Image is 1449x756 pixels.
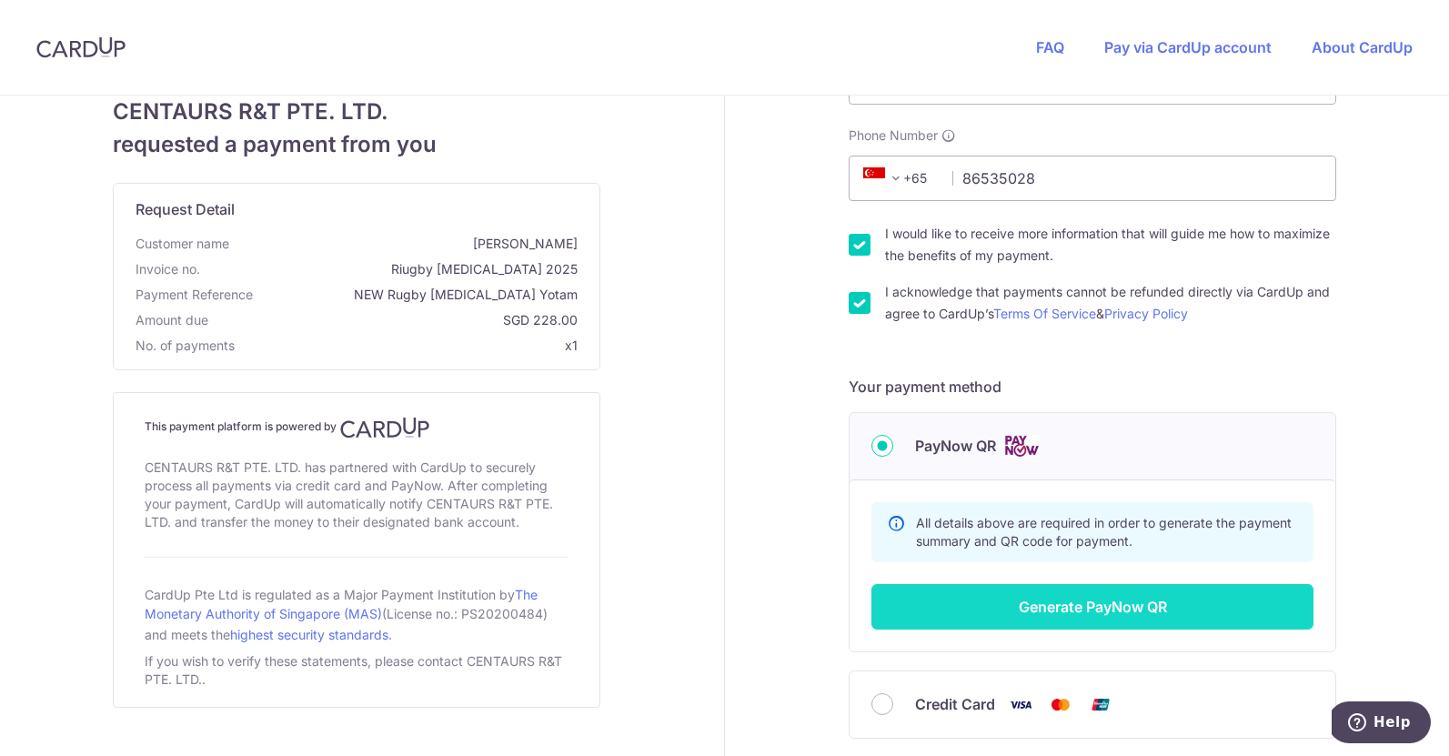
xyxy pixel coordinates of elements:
[885,281,1336,325] label: I acknowledge that payments cannot be refunded directly via CardUp and agree to CardUp’s &
[113,128,600,161] span: requested a payment from you
[136,311,208,329] span: Amount due
[1104,38,1272,56] a: Pay via CardUp account
[885,223,1336,267] label: I would like to receive more information that will guide me how to maximize the benefits of my pa...
[145,580,569,649] div: CardUp Pte Ltd is regulated as a Major Payment Institution by (License no.: PS20200484) and meets...
[145,455,569,535] div: CENTAURS R&T PTE. LTD. has partnered with CardUp to securely process all payments via credit card...
[230,627,388,642] a: highest security standards
[1332,701,1431,747] iframe: Opens a widget where you can find more information
[849,376,1336,398] h5: Your payment method
[136,235,229,253] span: Customer name
[36,36,126,58] img: CardUp
[1042,693,1079,716] img: Mastercard
[260,286,578,304] span: NEW Rugby [MEDICAL_DATA] Yotam
[1082,693,1119,716] img: Union Pay
[1003,435,1040,458] img: Cards logo
[916,515,1292,549] span: All details above are required in order to generate the payment summary and QR code for payment.
[136,260,200,278] span: Invoice no.
[565,338,578,353] span: x1
[145,417,569,438] h4: This payment platform is powered by
[1002,693,1039,716] img: Visa
[863,167,907,189] span: +65
[236,235,578,253] span: [PERSON_NAME]
[1312,38,1413,56] a: About CardUp
[993,306,1096,321] a: Terms Of Service
[207,260,578,278] span: Riugby [MEDICAL_DATA] 2025
[1104,306,1188,321] a: Privacy Policy
[340,417,429,438] img: CardUp
[1036,38,1064,56] a: FAQ
[216,311,578,329] span: SGD 228.00
[113,96,600,128] span: CENTAURS R&T PTE. LTD.
[136,200,235,218] span: translation missing: en.request_detail
[871,435,1313,458] div: PayNow QR Cards logo
[136,287,253,302] span: translation missing: en.payment_reference
[871,693,1313,716] div: Credit Card Visa Mastercard Union Pay
[871,584,1313,630] button: Generate PayNow QR
[849,126,938,145] span: Phone Number
[858,167,940,189] span: +65
[145,649,569,692] div: If you wish to verify these statements, please contact CENTAURS R&T PTE. LTD..
[915,435,996,457] span: PayNow QR
[915,693,995,715] span: Credit Card
[136,337,235,355] span: No. of payments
